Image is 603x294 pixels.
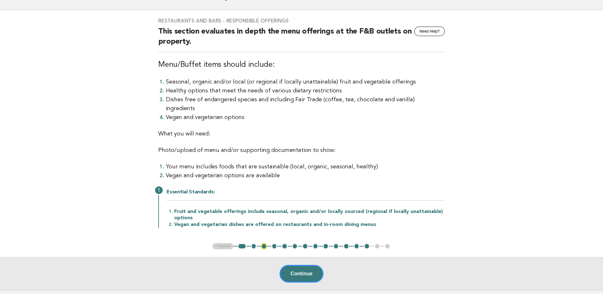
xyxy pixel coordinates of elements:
li: Vegan and vegetarian dishes are offered on restaurants and in-room dining menus [174,221,445,228]
button: 5 [281,243,288,249]
p: What you will need: [158,129,445,138]
button: Continue [280,265,323,283]
button: 6 [292,243,298,249]
li: Dishes free of endangered species and including Fair Trade (coffee, tea, chocolate and vanilla) i... [166,95,445,113]
li: Healthy options that meet the needs of various dietary restrictions [166,86,445,95]
h3: Menu/Buffet items should include: [158,60,445,70]
button: 1 [237,243,247,249]
li: Vegan and vegetarian options [166,113,445,122]
button: 2 [251,243,257,249]
button: 10 [333,243,339,249]
li: Your menu includes foods that are sustainable (local, organic, seasonal, healthy) [166,162,445,171]
button: Need Help? [414,27,444,36]
button: 11 [343,243,349,249]
button: 8 [312,243,319,249]
button: 7 [302,243,308,249]
button: 12 [354,243,360,249]
p: Photo/upload of menu and/or supporting documentation to show: [158,146,445,155]
h3: Restaurants and Bars - Responsible Offerings [158,18,445,24]
button: 4 [271,243,278,249]
h2: This section evaluates in depth the menu offerings at the F&B outlets on property. [158,27,445,52]
button: 3 [261,243,267,249]
li: Fruit and vegetable offerings include seasonal, organic and/or locally sourced (regional if local... [174,208,445,221]
button: 13 [364,243,370,249]
li: Vegan and vegetarian options are available [166,171,445,180]
li: Seasonal, organic and/or local (or regional if locally unattainable) fruit and vegetable offerings [166,78,445,86]
h2: Essential Standards: [166,189,445,201]
button: 9 [323,243,329,249]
